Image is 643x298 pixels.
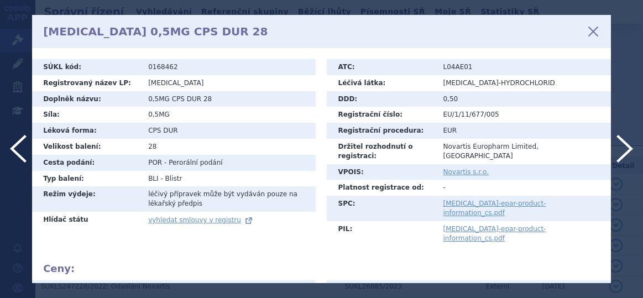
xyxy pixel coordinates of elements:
td: [MEDICAL_DATA]-HYDROCHLORID [437,75,610,91]
td: L04AE01 [437,59,610,75]
span: POR [148,159,162,166]
th: Léčivá látka: [327,75,437,91]
td: EU/1/11/677/005 [437,107,610,123]
td: 0,50 [437,91,610,107]
th: Režim výdeje: [32,186,143,212]
th: PIL: [327,221,437,247]
td: CPS DUR [143,123,316,139]
th: SPC: [327,196,437,221]
td: [MEDICAL_DATA] [143,75,316,91]
th: DDD: [327,91,437,107]
span: Blistr [165,175,182,182]
th: Doplněk názvu: [32,91,143,107]
th: ATC: [327,59,437,75]
span: vyhledat smlouvy v registru [148,216,241,224]
a: Novartis s.r.o. [443,168,488,176]
a: zavřít [587,25,600,38]
td: 0,5MG CPS DUR 28 [143,91,316,107]
h1: [MEDICAL_DATA] 0,5MG CPS DUR 28 [43,25,268,38]
th: Síla: [32,107,143,123]
td: 0168462 [143,59,316,75]
th: Hlídač státu [32,212,143,229]
span: BLI [148,175,158,182]
span: - [160,175,163,182]
a: vyhledat smlouvy v registru [148,216,254,224]
span: Perorální podání [169,159,222,166]
td: 28 [143,139,316,155]
th: VPOIS: [327,164,437,180]
th: Držitel rozhodnutí o registraci: [327,139,437,164]
span: - [164,159,166,166]
a: [MEDICAL_DATA]-epar-product-information_cs.pdf [443,200,546,217]
th: Registrovaný název LP: [32,75,143,91]
td: Novartis Europharm Limited, [GEOGRAPHIC_DATA] [437,139,610,164]
th: Cesta podání: [32,155,143,171]
th: Registrační číslo: [327,107,437,123]
th: Typ balení: [32,171,143,187]
h2: Ceny: [43,263,600,275]
th: DNCV: [327,280,437,296]
td: - [437,280,610,296]
td: EUR [437,123,610,139]
td: léčivý přípravek může být vydáván pouze na lékařský předpis [143,186,316,212]
a: [MEDICAL_DATA]-epar-product-information_cs.pdf [443,225,546,242]
th: Velikost balení: [32,139,143,155]
td: - [437,180,610,196]
th: SÚKL kód: [32,59,143,75]
th: Registrační procedura: [327,123,437,139]
td: 0,5MG [143,107,316,123]
th: Léková forma: [32,123,143,139]
th: Platnost registrace od: [327,180,437,196]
